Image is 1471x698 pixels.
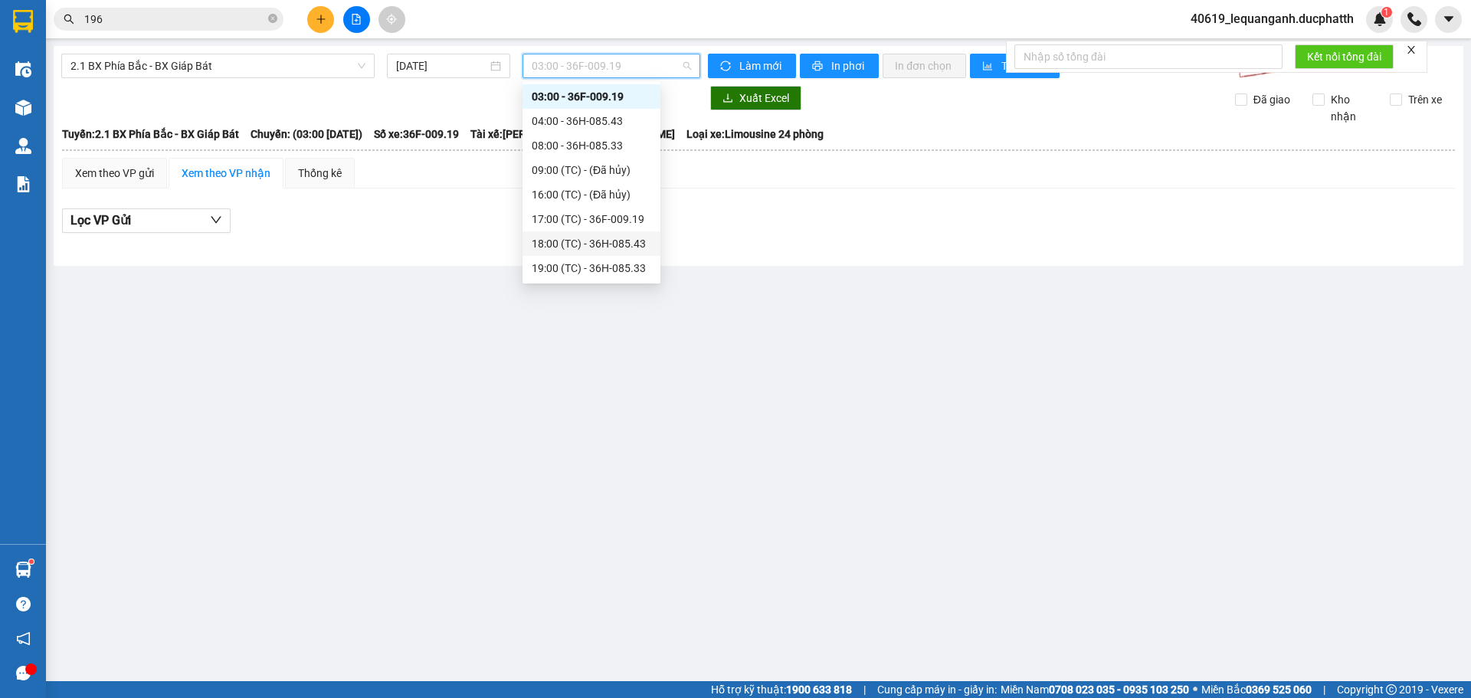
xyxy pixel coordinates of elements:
span: Miền Bắc [1201,681,1312,698]
button: syncLàm mới [708,54,796,78]
span: aim [386,14,397,25]
input: 15/09/2025 [396,57,487,74]
img: warehouse-icon [15,562,31,578]
div: 16:00 (TC) - (Đã hủy) [532,186,651,203]
span: Làm mới [739,57,784,74]
input: Tìm tên, số ĐT hoặc mã đơn [84,11,265,28]
span: caret-down [1442,12,1456,26]
img: icon-new-feature [1373,12,1387,26]
img: warehouse-icon [15,100,31,116]
span: Hỗ trợ kỹ thuật: [711,681,852,698]
span: Chuyến: (03:00 [DATE]) [251,126,362,143]
div: 08:00 - 36H-085.33 [532,137,651,154]
span: Số xe: 36F-009.19 [374,126,459,143]
button: bar-chartThống kê [970,54,1060,78]
span: Đã giao [1247,91,1296,108]
button: Kết nối tổng đài [1295,44,1394,69]
strong: 1900 633 818 [786,683,852,696]
button: file-add [343,6,370,33]
span: ⚪️ [1193,687,1197,693]
button: printerIn phơi [800,54,879,78]
sup: 1 [1381,7,1392,18]
button: Lọc VP Gửi [62,208,231,233]
button: caret-down [1435,6,1462,33]
span: Kết nối tổng đài [1307,48,1381,65]
strong: 0369 525 060 [1246,683,1312,696]
div: 04:00 - 36H-085.43 [532,113,651,129]
span: In phơi [831,57,867,74]
div: Thống kê [298,165,342,182]
span: Miền Nam [1001,681,1189,698]
sup: 1 [29,559,34,564]
span: Loại xe: Limousine 24 phòng [686,126,824,143]
img: logo-vxr [13,10,33,33]
b: Tuyến: 2.1 BX Phía Bắc - BX Giáp Bát [62,128,239,140]
span: Lọc VP Gửi [70,211,131,230]
button: In đơn chọn [883,54,966,78]
span: 2.1 BX Phía Bắc - BX Giáp Bát [70,54,365,77]
div: 03:00 - 36F-009.19 [532,88,651,105]
div: 18:00 (TC) - 36H-085.43 [532,235,651,252]
div: Xem theo VP nhận [182,165,270,182]
span: bar-chart [982,61,995,73]
div: 17:00 (TC) - 36F-009.19 [532,211,651,228]
img: warehouse-icon [15,138,31,154]
button: downloadXuất Excel [710,86,801,110]
img: solution-icon [15,176,31,192]
span: 40619_lequanganh.ducphatth [1178,9,1366,28]
span: close-circle [268,14,277,23]
button: aim [378,6,405,33]
span: 03:00 - 36F-009.19 [532,54,691,77]
div: Xem theo VP gửi [75,165,154,182]
span: close [1406,44,1417,55]
span: file-add [351,14,362,25]
span: | [1323,681,1325,698]
span: notification [16,631,31,646]
img: phone-icon [1407,12,1421,26]
span: message [16,666,31,680]
span: question-circle [16,597,31,611]
span: Trên xe [1402,91,1448,108]
input: Nhập số tổng đài [1014,44,1283,69]
span: | [863,681,866,698]
strong: 0708 023 035 - 0935 103 250 [1049,683,1189,696]
button: plus [307,6,334,33]
span: Cung cấp máy in - giấy in: [877,681,997,698]
span: Kho nhận [1325,91,1378,125]
span: 1 [1384,7,1389,18]
img: warehouse-icon [15,61,31,77]
span: copyright [1386,684,1397,695]
span: Tài xế: [PERSON_NAME] - [PERSON_NAME] [470,126,675,143]
div: 19:00 (TC) - 36H-085.33 [532,260,651,277]
span: search [64,14,74,25]
span: down [210,214,222,226]
span: printer [812,61,825,73]
span: sync [720,61,733,73]
span: close-circle [268,12,277,27]
div: 09:00 (TC) - (Đã hủy) [532,162,651,179]
span: plus [316,14,326,25]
